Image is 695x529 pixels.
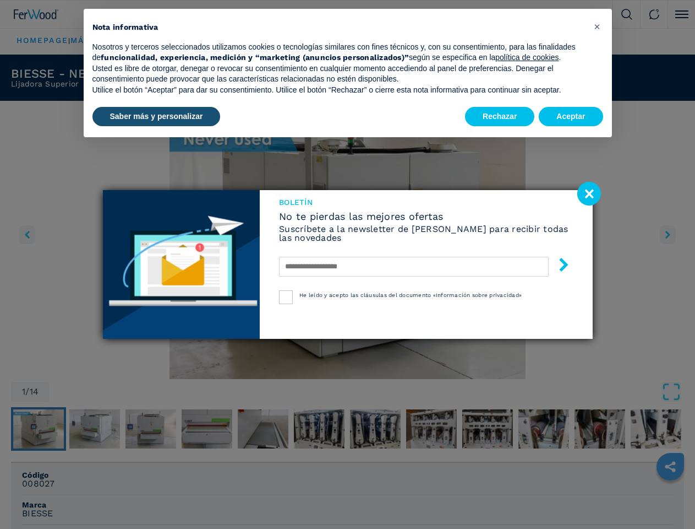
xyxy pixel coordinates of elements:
img: Newsletter image [103,190,260,339]
button: Rechazar [465,107,534,127]
p: Nosotros y terceros seleccionados utilizamos cookies o tecnologías similares con fines técnicos y... [92,42,585,63]
h6: Suscríbete a la newsletter de [PERSON_NAME] para recibir todas las novedades [279,225,573,242]
span: × [594,20,600,33]
button: Saber más y personalizar [92,107,221,127]
button: submit-button [546,253,571,279]
p: Utilice el botón “Aceptar” para dar su consentimiento. Utilice el botón “Rechazar” o cierre esta ... [92,85,585,96]
strong: funcionalidad, experiencia, medición y “marketing (anuncios personalizados)” [101,53,409,62]
span: No te pierdas las mejores ofertas [279,212,573,222]
a: política de cookies [495,53,559,62]
button: Aceptar [539,107,603,127]
p: Usted es libre de otorgar, denegar o revocar su consentimiento en cualquier momento accediendo al... [92,63,585,85]
span: Boletín [279,198,573,206]
h2: Nota informativa [92,22,585,33]
span: He leído y acepto las cláusulas del documento «Información sobre privacidad» [299,292,522,298]
button: Cerrar esta nota informativa [589,18,606,35]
